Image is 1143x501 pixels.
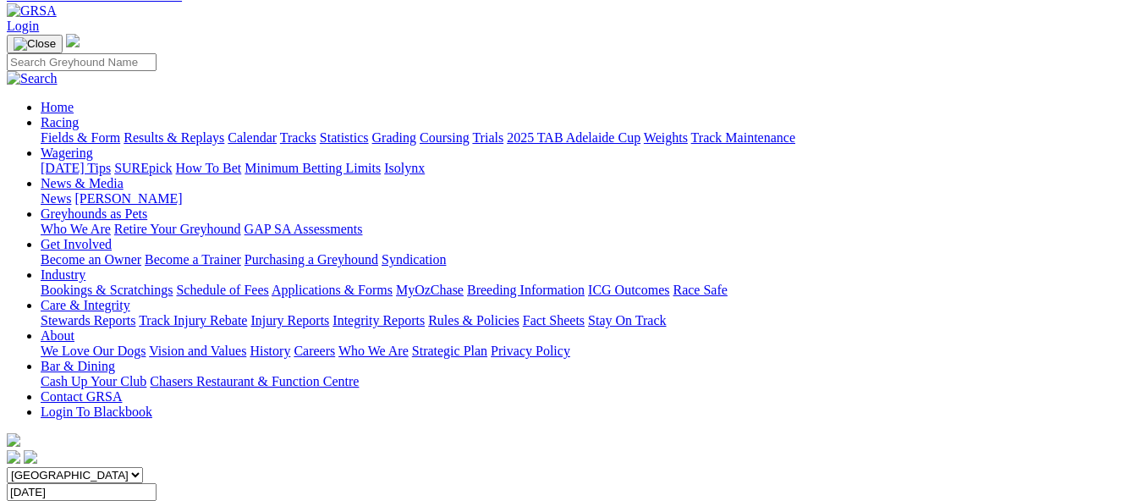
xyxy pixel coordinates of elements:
a: Tracks [280,130,316,145]
a: Chasers Restaurant & Function Centre [150,374,359,388]
a: Stewards Reports [41,313,135,328]
img: facebook.svg [7,450,20,464]
a: Applications & Forms [272,283,393,297]
a: Race Safe [673,283,727,297]
a: Isolynx [384,161,425,175]
a: Calendar [228,130,277,145]
a: Results & Replays [124,130,224,145]
a: [PERSON_NAME] [74,191,182,206]
a: Syndication [382,252,446,267]
img: GRSA [7,3,57,19]
a: MyOzChase [396,283,464,297]
a: Minimum Betting Limits [245,161,381,175]
div: Bar & Dining [41,374,1136,389]
a: Who We Are [338,344,409,358]
div: News & Media [41,191,1136,206]
img: logo-grsa-white.png [66,34,80,47]
a: Bar & Dining [41,359,115,373]
a: Cash Up Your Club [41,374,146,388]
a: Become an Owner [41,252,141,267]
a: Greyhounds as Pets [41,206,147,221]
a: [DATE] Tips [41,161,111,175]
a: Wagering [41,146,93,160]
img: Close [14,37,56,51]
div: Get Involved [41,252,1136,267]
a: Racing [41,115,79,129]
img: twitter.svg [24,450,37,464]
a: Home [41,100,74,114]
a: Breeding Information [467,283,585,297]
a: 2025 TAB Adelaide Cup [507,130,640,145]
a: Fact Sheets [523,313,585,328]
button: Toggle navigation [7,35,63,53]
a: Trials [472,130,503,145]
a: Strategic Plan [412,344,487,358]
a: Purchasing a Greyhound [245,252,378,267]
div: Wagering [41,161,1136,176]
a: SUREpick [114,161,172,175]
input: Select date [7,483,157,501]
a: Careers [294,344,335,358]
img: logo-grsa-white.png [7,433,20,447]
a: Login To Blackbook [41,405,152,419]
a: Bookings & Scratchings [41,283,173,297]
div: Racing [41,130,1136,146]
a: Login [7,19,39,33]
a: Care & Integrity [41,298,130,312]
a: GAP SA Assessments [245,222,363,236]
a: Coursing [420,130,470,145]
a: Industry [41,267,85,282]
a: Fields & Form [41,130,120,145]
div: About [41,344,1136,359]
a: Weights [644,130,688,145]
a: Become a Trainer [145,252,241,267]
a: Get Involved [41,237,112,251]
a: Retire Your Greyhound [114,222,241,236]
a: History [250,344,290,358]
div: Greyhounds as Pets [41,222,1136,237]
a: Privacy Policy [491,344,570,358]
a: Rules & Policies [428,313,519,328]
a: Injury Reports [250,313,329,328]
img: Search [7,71,58,86]
a: We Love Our Dogs [41,344,146,358]
a: Grading [372,130,416,145]
div: Industry [41,283,1136,298]
input: Search [7,53,157,71]
a: Track Injury Rebate [139,313,247,328]
a: Who We Are [41,222,111,236]
a: ICG Outcomes [588,283,669,297]
a: Integrity Reports [332,313,425,328]
a: Vision and Values [149,344,246,358]
a: Track Maintenance [691,130,795,145]
a: How To Bet [176,161,242,175]
a: Schedule of Fees [176,283,268,297]
a: Statistics [320,130,369,145]
a: Stay On Track [588,313,666,328]
a: News & Media [41,176,124,190]
a: About [41,328,74,343]
a: Contact GRSA [41,389,122,404]
div: Care & Integrity [41,313,1136,328]
a: News [41,191,71,206]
